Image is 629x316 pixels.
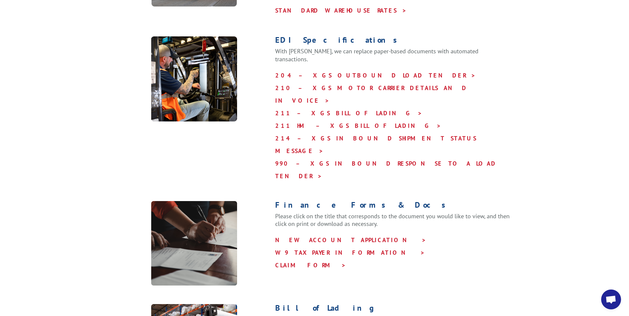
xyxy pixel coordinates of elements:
[275,160,497,180] a: 990 – XGS INBOUND RESPONSE TO A LOAD TENDER >
[601,290,621,309] div: Open chat
[275,72,476,79] a: 204 – XGS OUTBOUND LOAD TENDER >
[151,36,237,122] img: XpressGlobalSystems_Resources_EDI
[275,201,511,212] h1: Finance Forms & Docs
[275,212,511,234] p: Please click on the title that corresponds to the document you would like to view, and then click...
[275,304,511,315] h1: Bill of Lading
[275,36,511,47] h1: EDI Specifications
[275,134,476,155] a: 214 – XGS INBOUND SHIPMENT STATUS MESSAGE >
[275,261,346,269] a: CLAIM FORM >
[275,122,441,130] a: 211 HM – XGS BILL OF LADING >
[275,249,425,256] a: W9 TAXPAYER INFORMATION >
[275,236,426,244] a: NEW ACCOUNT APPLICATION >
[275,109,422,117] a: 211 – XGS BILL OF LADING >
[151,201,237,286] img: paper-and-people@3x
[275,47,511,69] p: With [PERSON_NAME], we can replace paper-based documents with automated transactions.
[275,84,468,104] a: 210 – XGS MOTOR CARRIER DETAILS AND INVOICE >
[275,7,407,14] a: STANDARD WAREHOUSE RATES >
